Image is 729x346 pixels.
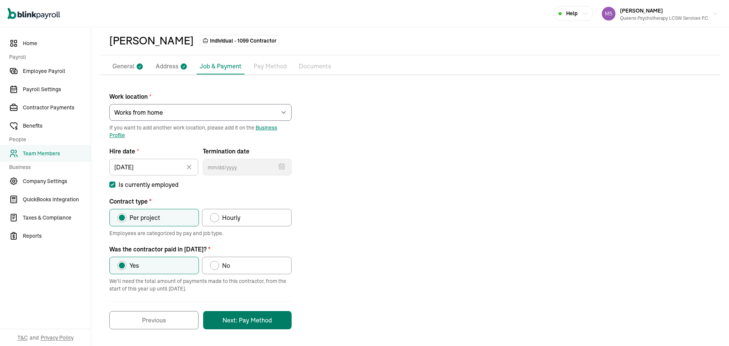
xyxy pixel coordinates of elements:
div: [PERSON_NAME] [109,33,194,49]
span: Taxes & Compliance [23,214,91,222]
input: mm/dd/yyyy [203,159,292,175]
p: Job & Payment [200,62,241,71]
button: [PERSON_NAME]Queens Psychotherapy LCSW Services P.C. [599,4,721,23]
span: Employee Payroll [23,67,91,75]
span: Company Settings [23,177,91,185]
iframe: Chat Widget [603,264,729,346]
div: Contract type [109,197,292,226]
label: Work location [109,92,292,101]
span: Business [9,163,86,171]
span: Payroll [9,53,86,61]
p: Contract type [109,197,292,206]
p: Was the contractor paid in [DATE]? [109,245,292,254]
span: QuickBooks Integration [23,196,91,204]
p: Pay Method [254,62,287,71]
label: Hire date [109,147,198,156]
nav: Global [8,3,60,25]
span: Per project [129,213,160,222]
span: No [222,261,230,270]
span: We'll need the total amount of payments made to this contractor, from the start of this year up u... [109,277,292,292]
span: Payroll Settings [23,85,91,93]
span: Home [23,39,91,47]
label: Termination date [203,147,292,156]
p: General [112,62,134,71]
p: Address [156,62,178,71]
p: Documents [299,62,331,71]
button: Previous [109,311,199,329]
span: Yes [129,261,139,270]
span: If you want to add another work location, please add it on the [109,124,292,139]
span: Hourly [222,213,240,222]
span: Benefits [23,122,91,130]
input: Is currently employed [109,182,115,188]
span: [PERSON_NAME] [620,7,663,14]
span: Team Members [23,150,91,158]
button: Help [554,6,593,21]
input: mm/dd/yyyy [109,159,198,175]
span: Individual - 1099 Contractor [210,37,276,44]
div: Queens Psychotherapy LCSW Services P.C. [620,15,709,22]
span: Reports [23,232,91,240]
button: Next: Pay Method [203,311,292,329]
span: Employees are categorized by pay and job type. [109,229,292,237]
span: T&C [17,334,28,341]
div: Was the contractor paid in 2025? [109,245,292,274]
label: Is currently employed [109,180,292,189]
span: People [9,136,86,144]
span: Contractor Payments [23,104,91,112]
span: Privacy Policy [41,334,74,341]
span: Help [566,9,578,17]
